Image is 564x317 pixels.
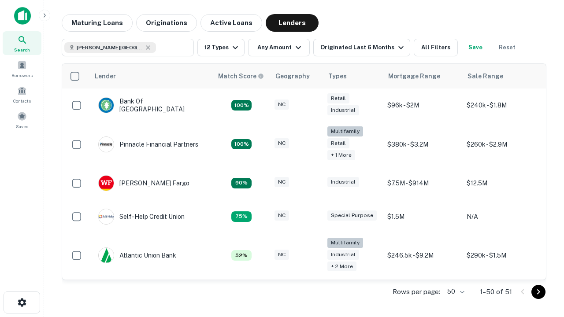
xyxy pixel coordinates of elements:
[444,285,466,298] div: 50
[248,39,310,56] button: Any Amount
[275,210,289,221] div: NC
[275,71,310,81] div: Geography
[462,200,542,233] td: N/A
[14,7,31,25] img: capitalize-icon.png
[14,46,30,53] span: Search
[62,14,133,32] button: Maturing Loans
[383,122,462,166] td: $380k - $3.2M
[327,250,359,260] div: Industrial
[383,64,462,88] th: Mortgage Range
[99,98,114,113] img: picture
[327,126,363,136] div: Multifamily
[136,14,197,32] button: Originations
[520,218,564,261] iframe: Chat Widget
[231,250,252,261] div: Matching Properties: 7, hasApolloMatch: undefined
[383,200,462,233] td: $1.5M
[327,138,349,148] div: Retail
[531,285,545,299] button: Go to next page
[462,166,542,200] td: $12.5M
[11,72,33,79] span: Borrowers
[197,39,245,56] button: 12 Types
[3,108,41,132] a: Saved
[383,166,462,200] td: $7.5M - $914M
[98,136,198,152] div: Pinnacle Financial Partners
[231,100,252,111] div: Matching Properties: 14, hasApolloMatch: undefined
[77,44,143,52] span: [PERSON_NAME][GEOGRAPHIC_DATA], [GEOGRAPHIC_DATA]
[462,64,542,88] th: Sale Range
[462,88,542,122] td: $240k - $1.8M
[98,209,185,225] div: Self-help Credit Union
[462,233,542,278] td: $290k - $1.5M
[327,210,377,221] div: Special Purpose
[462,122,542,166] td: $260k - $2.9M
[275,250,289,260] div: NC
[275,138,289,148] div: NC
[393,287,440,297] p: Rows per page:
[320,42,406,53] div: Originated Last 6 Months
[327,150,355,160] div: + 1 more
[99,248,114,263] img: picture
[270,64,323,88] th: Geography
[99,209,114,224] img: picture
[383,233,462,278] td: $246.5k - $9.2M
[218,71,262,81] h6: Match Score
[231,178,252,188] div: Matching Properties: 12, hasApolloMatch: undefined
[3,31,41,55] a: Search
[98,175,189,191] div: [PERSON_NAME] Fargo
[218,71,264,81] div: Capitalize uses an advanced AI algorithm to match your search with the best lender. The match sco...
[327,262,356,272] div: + 2 more
[323,64,383,88] th: Types
[13,97,31,104] span: Contacts
[275,177,289,187] div: NC
[414,39,458,56] button: All Filters
[89,64,213,88] th: Lender
[468,71,503,81] div: Sale Range
[266,14,319,32] button: Lenders
[3,57,41,81] a: Borrowers
[99,176,114,191] img: picture
[231,139,252,150] div: Matching Properties: 24, hasApolloMatch: undefined
[327,93,349,103] div: Retail
[383,88,462,122] td: $96k - $2M
[328,71,347,81] div: Types
[3,82,41,106] a: Contacts
[388,71,440,81] div: Mortgage Range
[275,100,289,110] div: NC
[231,211,252,222] div: Matching Properties: 10, hasApolloMatch: undefined
[327,177,359,187] div: Industrial
[313,39,410,56] button: Originated Last 6 Months
[213,64,270,88] th: Capitalize uses an advanced AI algorithm to match your search with the best lender. The match sco...
[99,137,114,152] img: picture
[16,123,29,130] span: Saved
[200,14,262,32] button: Active Loans
[327,105,359,115] div: Industrial
[95,71,116,81] div: Lender
[480,287,512,297] p: 1–50 of 51
[461,39,490,56] button: Save your search to get updates of matches that match your search criteria.
[327,238,363,248] div: Multifamily
[493,39,521,56] button: Reset
[98,247,176,263] div: Atlantic Union Bank
[98,97,204,113] div: Bank Of [GEOGRAPHIC_DATA]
